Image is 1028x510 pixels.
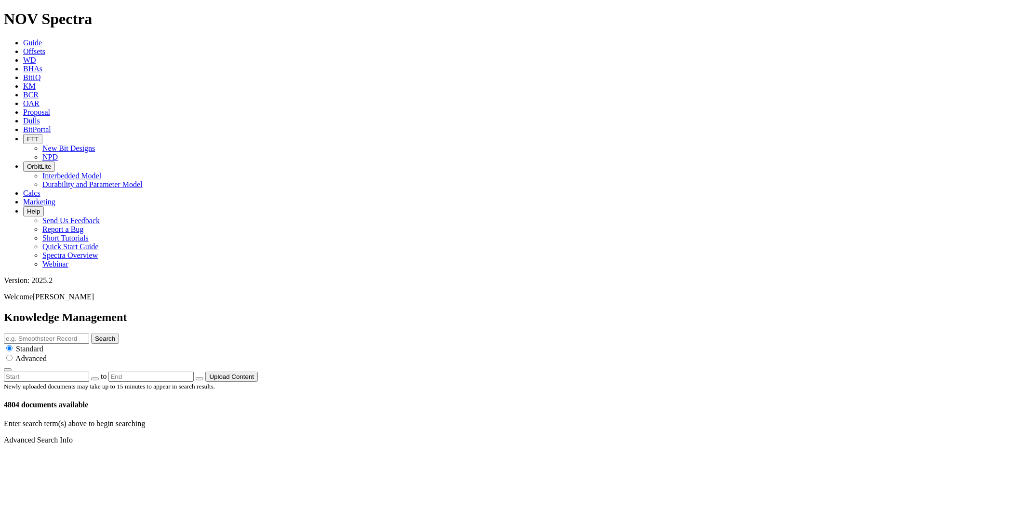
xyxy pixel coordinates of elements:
span: Standard [16,345,43,353]
a: WD [23,56,36,64]
a: BitPortal [23,125,51,134]
a: Interbedded Model [42,172,101,180]
h1: NOV Spectra [4,10,1024,28]
a: BHAs [23,65,42,73]
a: Proposal [23,108,50,116]
a: New Bit Designs [42,144,95,152]
span: to [101,372,107,380]
a: Send Us Feedback [42,216,100,225]
small: Newly uploaded documents may take up to 15 minutes to appear in search results. [4,383,215,390]
a: Calcs [23,189,40,197]
a: Dulls [23,117,40,125]
a: Guide [23,39,42,47]
a: Quick Start Guide [42,242,98,251]
a: Report a Bug [42,225,83,233]
a: Webinar [42,260,68,268]
a: Offsets [23,47,45,55]
p: Enter search term(s) above to begin searching [4,419,1024,428]
a: OAR [23,99,40,107]
a: Durability and Parameter Model [42,180,143,188]
a: KM [23,82,36,90]
input: e.g. Smoothsteer Record [4,334,89,344]
div: Advanced Search Info [4,436,1024,444]
span: [PERSON_NAME] [33,293,94,301]
a: BCR [23,91,39,99]
p: Welcome [4,293,1024,301]
button: Upload Content [205,372,258,382]
h4: 4804 documents available [4,401,1024,409]
button: FTT [23,134,42,144]
a: Spectra Overview [42,251,98,259]
a: BitIQ [23,73,40,81]
button: OrbitLite [23,161,55,172]
a: Short Tutorials [42,234,89,242]
button: Search [91,334,119,344]
input: End [108,372,194,382]
button: Help [23,206,44,216]
span: FTT [27,135,39,143]
div: Version: 2025.2 [4,276,1024,285]
input: Start [4,372,89,382]
span: Advanced [15,354,47,362]
a: Marketing [23,198,55,206]
span: OrbitLite [27,163,51,170]
a: NPD [42,153,58,161]
span: Help [27,208,40,215]
h2: Knowledge Management [4,311,1024,324]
